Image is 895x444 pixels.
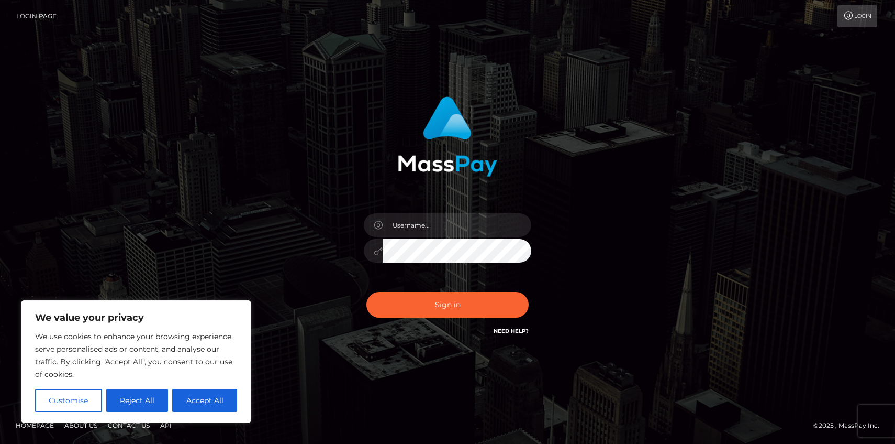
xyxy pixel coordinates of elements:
[60,417,102,434] a: About Us
[16,5,57,27] a: Login Page
[494,328,529,334] a: Need Help?
[106,389,169,412] button: Reject All
[172,389,237,412] button: Accept All
[156,417,176,434] a: API
[366,292,529,318] button: Sign in
[398,96,497,177] img: MassPay Login
[12,417,58,434] a: Homepage
[35,330,237,381] p: We use cookies to enhance your browsing experience, serve personalised ads or content, and analys...
[21,300,251,423] div: We value your privacy
[104,417,154,434] a: Contact Us
[35,311,237,324] p: We value your privacy
[383,213,531,237] input: Username...
[813,420,887,431] div: © 2025 , MassPay Inc.
[837,5,877,27] a: Login
[35,389,102,412] button: Customise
